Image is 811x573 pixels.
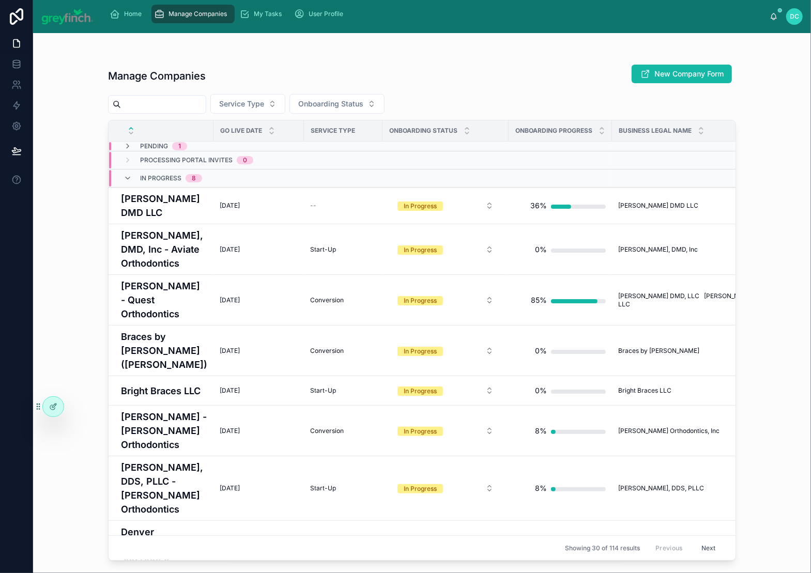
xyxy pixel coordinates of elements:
[220,202,298,210] a: [DATE]
[121,279,207,321] a: [PERSON_NAME] - Quest Orthodontics
[618,427,720,435] span: [PERSON_NAME] Orthodontics, Inc
[389,127,457,135] span: Onboarding Status
[309,10,344,18] span: User Profile
[404,245,437,255] div: In Progress
[107,5,149,23] a: Home
[535,421,547,441] div: 8%
[404,347,437,356] div: In Progress
[515,127,592,135] span: Onboarding Progress
[618,484,786,492] a: [PERSON_NAME], DDS, PLLC
[618,427,786,435] a: [PERSON_NAME] Orthodontics, Inc
[243,156,247,164] div: 0
[192,174,196,182] div: 8
[310,347,344,355] span: Conversion
[389,479,502,498] button: Select Button
[237,5,289,23] a: My Tasks
[515,340,606,361] a: 0%
[535,478,547,499] div: 8%
[220,296,240,304] span: [DATE]
[298,99,363,109] span: Onboarding Status
[220,386,240,395] span: [DATE]
[140,156,233,164] span: Processing Portal Invites
[220,386,298,395] a: [DATE]
[220,347,298,355] a: [DATE]
[310,484,336,492] span: Start-Up
[310,296,344,304] span: Conversion
[618,386,671,395] span: Bright Braces LLC
[220,202,240,210] span: [DATE]
[389,342,502,360] button: Select Button
[404,386,437,396] div: In Progress
[310,386,376,395] a: Start-Up
[310,296,376,304] a: Conversion
[121,410,207,452] a: [PERSON_NAME] - [PERSON_NAME] Orthodontics
[515,195,606,216] a: 36%
[618,292,786,308] a: [PERSON_NAME] DMD, LLC [PERSON_NAME] DMD2, LLC
[310,427,344,435] span: Conversion
[515,380,606,401] a: 0%
[254,10,282,18] span: My Tasks
[531,290,547,311] div: 85%
[618,347,786,355] a: Braces by [PERSON_NAME]
[389,196,502,215] a: Select Button
[632,65,732,83] button: New Company Form
[310,347,376,355] a: Conversion
[618,245,786,254] a: [PERSON_NAME], DMD, Inc
[178,142,181,150] div: 1
[618,245,698,254] span: [PERSON_NAME], DMD, Inc
[220,127,262,135] span: Go Live Date
[535,340,547,361] div: 0%
[219,99,264,109] span: Service Type
[220,347,240,355] span: [DATE]
[515,478,606,499] a: 8%
[535,380,547,401] div: 0%
[389,422,502,440] button: Select Button
[618,202,786,210] a: [PERSON_NAME] DMD LLC
[389,291,502,309] button: Select Button
[619,127,692,135] span: Business Legal Name
[618,347,699,355] span: Braces by [PERSON_NAME]
[618,484,704,492] span: [PERSON_NAME], DDS, PLLC
[618,386,786,395] a: Bright Braces LLC
[790,12,799,21] span: DC
[121,192,207,220] a: [PERSON_NAME] DMD LLC
[140,142,168,150] span: Pending
[310,245,336,254] span: Start-Up
[121,460,207,516] a: [PERSON_NAME], DDS, PLLC - [PERSON_NAME] Orthodontics
[389,240,502,259] a: Select Button
[311,127,355,135] span: Service Type
[389,381,502,400] button: Select Button
[404,484,437,493] div: In Progress
[41,8,94,25] img: App logo
[292,5,351,23] a: User Profile
[389,381,502,400] a: Select Button
[220,484,298,492] a: [DATE]
[121,228,207,270] a: [PERSON_NAME], DMD, Inc - Aviate Orthodontics
[310,245,376,254] a: Start-Up
[220,484,240,492] span: [DATE]
[220,296,298,304] a: [DATE]
[108,69,206,83] h1: Manage Companies
[125,10,142,18] span: Home
[121,330,207,371] a: Braces by [PERSON_NAME] ([PERSON_NAME])
[404,202,437,211] div: In Progress
[151,5,235,23] a: Manage Companies
[289,94,385,114] button: Select Button
[121,384,207,398] h4: Bright Braces LLC
[310,386,336,395] span: Start-Up
[220,427,298,435] a: [DATE]
[618,202,698,210] span: [PERSON_NAME] DMD LLC
[530,195,547,216] div: 36%
[694,540,723,556] button: Next
[535,239,547,260] div: 0%
[310,484,376,492] a: Start-Up
[102,3,770,25] div: scrollable content
[220,427,240,435] span: [DATE]
[220,245,240,254] span: [DATE]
